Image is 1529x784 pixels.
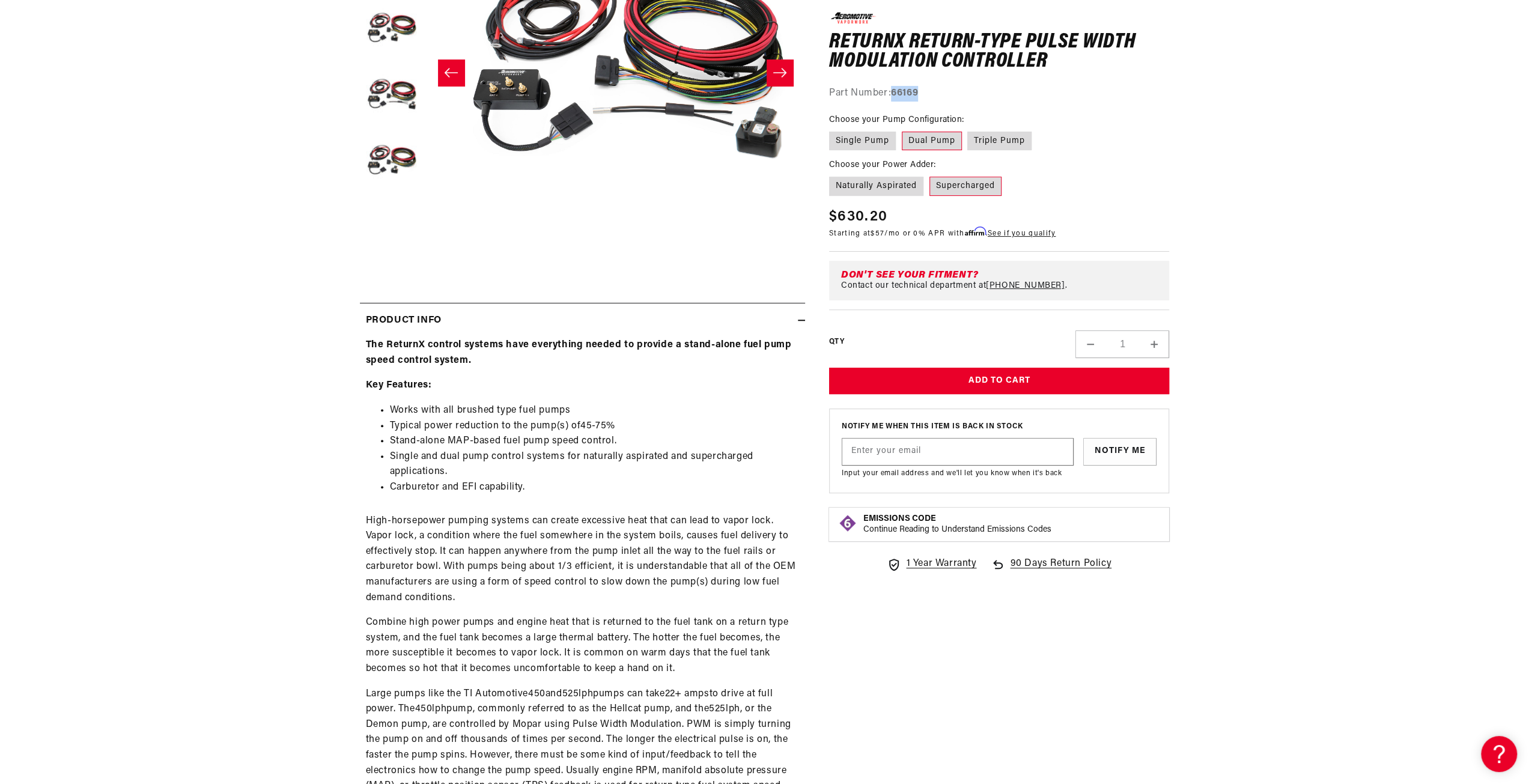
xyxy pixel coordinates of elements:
span: 525lph [709,704,740,714]
label: Triple Pump [967,132,1032,151]
li: Stand-alone MAP-based fuel pump speed control. [390,434,799,449]
button: Slide right [767,59,793,86]
li: Carburetor and EFI capability. [390,480,799,496]
button: Add to Cart [829,368,1170,395]
summary: Product Info [360,303,805,338]
strong: 66169 [891,88,918,98]
label: QTY [829,337,844,347]
p: Contact our technical department at . [841,281,1067,291]
input: Enter your email [842,438,1073,464]
span: 90 Days Return Policy [1010,556,1111,584]
span: Notify me when this item is back in stock [842,421,1157,433]
button: Notify Me [1083,437,1157,465]
span: 45-75% [580,421,615,431]
strong: Key Features: [366,380,432,390]
button: Emissions CodeContinue Reading to Understand Emissions Codes [863,514,1051,535]
label: Single Pump [829,132,896,151]
h2: Product Info [366,313,442,329]
span: $630.20 [829,206,887,228]
span: $57 [871,230,884,237]
button: Load image 5 in gallery view [360,131,420,191]
p: Starting at /mo or 0% APR with . [829,228,1056,239]
li: Works with all brushed type fuel pumps [390,403,799,419]
strong: The ReturnX control systems have everything needed to provide a stand-alone fuel pump speed contr... [366,340,792,365]
p: Continue Reading to Understand Emissions Codes [863,524,1051,535]
span: 450 [528,689,546,699]
label: Naturally Aspirated [829,177,923,196]
a: 90 Days Return Policy [991,556,1111,584]
span: Input your email address and we'll let you know when it's back [842,469,1062,476]
h1: ReturnX Return-Type Pulse Width Modulation Controller [829,33,1170,71]
a: See if you qualify - Learn more about Affirm Financing (opens in modal) [988,230,1056,237]
p: Combine high power pumps and engine heat that is returned to the fuel tank on a return type syste... [366,615,799,676]
li: Typical power reduction to the pump(s) of [390,419,799,434]
li: Single and dual pump control systems for naturally aspirated and supercharged applications. [390,449,799,480]
div: Don't See Your Fitment? [841,270,1163,280]
button: Slide left [438,59,464,86]
span: 450lph [415,704,447,714]
div: Part Number: [829,86,1170,102]
strong: Emissions Code [863,514,936,523]
label: Supercharged [929,177,1002,196]
span: 22+ amps [665,689,710,699]
span: 1 Year Warranty [906,556,976,572]
p: High-horsepower pumping systems can create excessive heat that can lead to vapor lock. Vapor lock... [366,514,799,606]
img: Emissions code [838,514,857,533]
legend: Choose your Pump Configuration: [829,114,965,126]
label: Dual Pump [902,132,962,151]
a: [PHONE_NUMBER] [986,281,1065,290]
legend: Choose your Power Adder: [829,159,937,171]
span: 525lph [562,689,594,699]
span: Affirm [965,227,986,236]
button: Load image 4 in gallery view [360,65,420,125]
a: 1 Year Warranty [887,556,976,572]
